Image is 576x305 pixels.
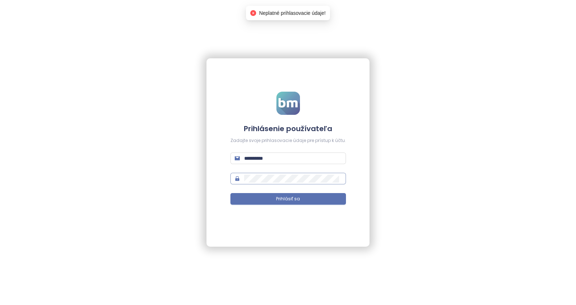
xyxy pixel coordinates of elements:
[230,137,346,144] div: Zadajte svoje prihlasovacie údaje pre prístup k účtu.
[276,92,300,115] img: logo
[235,176,240,181] span: lock
[276,196,300,202] span: Prihlásiť sa
[235,156,240,161] span: mail
[230,124,346,134] h4: Prihlásenie používateľa
[250,10,256,16] span: close-circle
[230,193,346,205] button: Prihlásiť sa
[259,10,326,16] span: Neplatné prihlasovacie údaje!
